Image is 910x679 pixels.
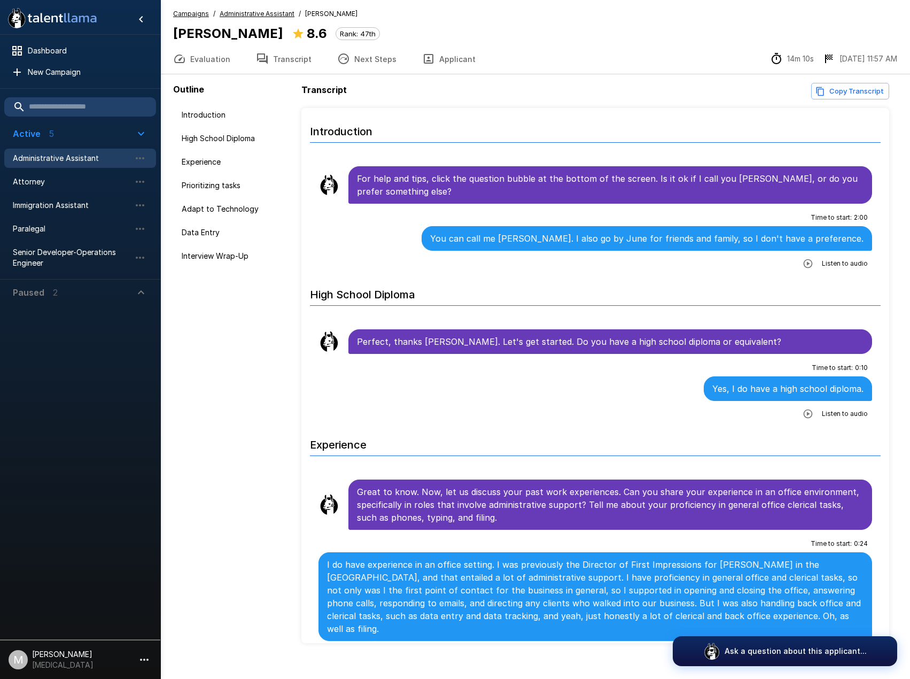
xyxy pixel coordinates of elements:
span: / [213,9,215,19]
button: Copy transcript [811,83,889,99]
img: llama_clean.png [318,174,340,196]
b: Outline [173,84,204,95]
u: Administrative Assistant [220,10,294,18]
p: I do have experience in an office setting. I was previously the Director of First Impressions for... [327,558,864,635]
span: / [299,9,301,19]
button: Applicant [409,44,488,74]
span: Interview Wrap-Up [182,251,289,261]
button: Evaluation [160,44,243,74]
span: 0 : 10 [855,362,868,373]
h6: Experience [310,428,881,456]
span: Rank: 47th [336,29,379,38]
p: Great to know. Now, let us discuss your past work experiences. Can you share your experience in a... [357,485,864,524]
p: You can call me [PERSON_NAME]. I also go by June for friends and family, so I don't have a prefer... [430,232,864,245]
div: Prioritizing tasks [173,176,297,195]
div: Experience [173,152,297,172]
span: [PERSON_NAME] [305,9,357,19]
div: High School Diploma [173,129,297,148]
span: Data Entry [182,227,289,238]
div: Adapt to Technology [173,199,297,219]
span: 0 : 24 [854,538,868,549]
p: Yes, I do have a high school diploma. [712,382,864,395]
p: Ask a question about this applicant... [725,646,867,657]
b: 8.6 [307,26,327,41]
span: Listen to audio [822,408,868,419]
b: Transcript [301,84,347,95]
div: Data Entry [173,223,297,242]
span: Time to start : [811,212,852,223]
h6: Introduction [310,114,881,143]
span: 2 : 00 [854,212,868,223]
p: 14m 10s [787,53,814,64]
h6: High School Diploma [310,277,881,306]
div: The time between starting and completing the interview [770,52,814,65]
span: High School Diploma [182,133,289,144]
span: Prioritizing tasks [182,180,289,191]
p: For help and tips, click the question bubble at the bottom of the screen. Is it ok if I call you ... [357,172,864,198]
p: Perfect, thanks [PERSON_NAME]. Let's get started. Do you have a high school diploma or equivalent? [357,335,864,348]
span: Experience [182,157,289,167]
button: Transcript [243,44,324,74]
div: The date and time when the interview was completed [822,52,897,65]
span: Listen to audio [822,258,868,269]
span: Time to start : [811,538,852,549]
span: Adapt to Technology [182,204,289,214]
span: Time to start : [812,362,853,373]
u: Campaigns [173,10,209,18]
img: logo_glasses@2x.png [703,643,720,660]
p: [DATE] 11:57 AM [839,53,897,64]
b: [PERSON_NAME] [173,26,283,41]
div: Introduction [173,105,297,125]
span: Introduction [182,110,289,120]
button: Next Steps [324,44,409,74]
img: llama_clean.png [318,494,340,515]
button: Ask a question about this applicant... [673,636,897,666]
div: Interview Wrap-Up [173,246,297,266]
img: llama_clean.png [318,331,340,352]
